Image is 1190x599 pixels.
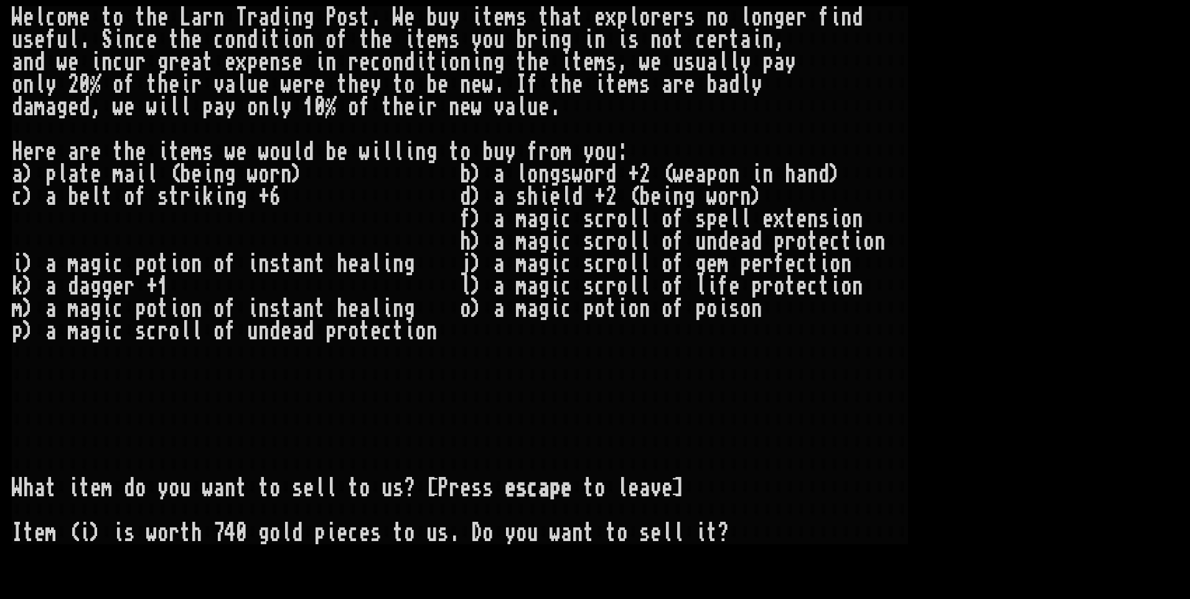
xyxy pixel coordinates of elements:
[326,51,337,73] div: n
[594,73,606,96] div: i
[68,6,79,29] div: m
[79,29,90,51] div: .
[382,29,393,51] div: e
[101,29,113,51] div: S
[774,29,785,51] div: ,
[57,29,68,51] div: u
[337,73,348,96] div: t
[606,73,617,96] div: t
[393,96,404,118] div: h
[718,29,729,51] div: r
[460,73,471,96] div: n
[359,96,370,118] div: f
[684,6,695,29] div: s
[561,51,572,73] div: i
[751,6,762,29] div: o
[639,6,650,29] div: o
[292,29,303,51] div: o
[213,96,225,118] div: a
[303,6,314,29] div: g
[45,6,57,29] div: c
[68,73,79,96] div: 2
[471,96,482,118] div: w
[34,51,45,73] div: d
[113,6,124,29] div: o
[124,141,135,163] div: h
[460,51,471,73] div: n
[382,141,393,163] div: l
[449,29,460,51] div: s
[202,96,213,118] div: p
[180,6,191,29] div: L
[113,51,124,73] div: c
[617,6,628,29] div: p
[157,51,169,73] div: g
[169,51,180,73] div: r
[438,73,449,96] div: e
[292,141,303,163] div: l
[572,73,583,96] div: e
[594,51,606,73] div: m
[292,6,303,29] div: n
[258,6,269,29] div: a
[706,73,718,96] div: b
[34,96,45,118] div: m
[124,73,135,96] div: f
[12,29,23,51] div: u
[34,29,45,51] div: e
[124,96,135,118] div: e
[79,73,90,96] div: 0
[718,73,729,96] div: a
[169,73,180,96] div: e
[213,73,225,96] div: v
[785,6,796,29] div: e
[550,6,561,29] div: h
[23,6,34,29] div: e
[292,73,303,96] div: e
[326,29,337,51] div: o
[258,96,269,118] div: n
[90,73,101,96] div: %
[23,96,34,118] div: a
[471,51,482,73] div: i
[269,51,281,73] div: n
[650,6,662,29] div: r
[494,51,505,73] div: g
[12,6,23,29] div: W
[247,51,258,73] div: p
[404,51,415,73] div: d
[269,141,281,163] div: o
[662,29,673,51] div: o
[415,29,426,51] div: t
[404,6,415,29] div: e
[124,51,135,73] div: u
[68,51,79,73] div: e
[796,6,807,29] div: r
[45,29,57,51] div: f
[370,51,382,73] div: c
[505,96,516,118] div: a
[572,51,583,73] div: t
[314,51,326,73] div: i
[370,29,382,51] div: h
[157,141,169,163] div: i
[359,141,370,163] div: w
[438,6,449,29] div: u
[382,51,393,73] div: o
[113,29,124,51] div: i
[404,73,415,96] div: o
[236,29,247,51] div: n
[449,6,460,29] div: y
[494,73,505,96] div: .
[236,141,247,163] div: e
[550,73,561,96] div: t
[113,141,124,163] div: t
[370,141,382,163] div: i
[673,73,684,96] div: r
[494,6,505,29] div: e
[460,96,471,118] div: e
[337,141,348,163] div: e
[673,51,684,73] div: u
[729,51,740,73] div: l
[370,6,382,29] div: .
